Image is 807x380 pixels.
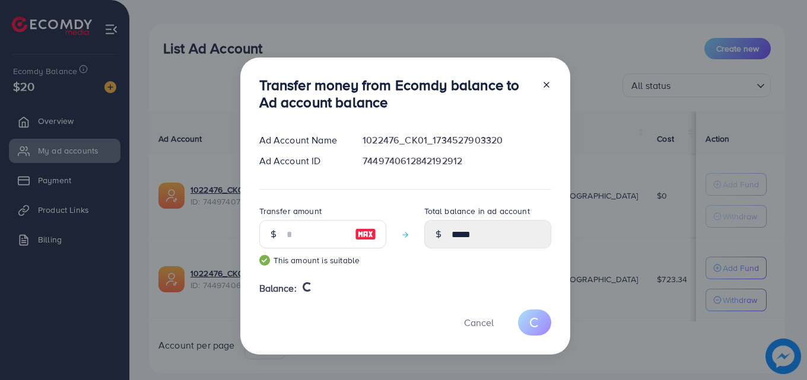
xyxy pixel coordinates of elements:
small: This amount is suitable [259,254,386,266]
span: Cancel [464,316,494,329]
button: Cancel [449,309,509,335]
div: Ad Account Name [250,133,354,147]
img: guide [259,255,270,266]
img: image [355,227,376,241]
div: 1022476_CK01_1734527903320 [353,133,560,147]
span: Balance: [259,282,297,295]
h3: Transfer money from Ecomdy balance to Ad account balance [259,76,532,111]
label: Transfer amount [259,205,322,217]
div: 7449740612842192912 [353,154,560,168]
div: Ad Account ID [250,154,354,168]
label: Total balance in ad account [424,205,530,217]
